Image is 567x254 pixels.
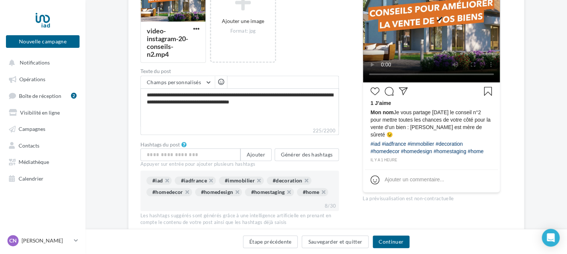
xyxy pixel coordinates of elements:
a: Boîte de réception2 [4,89,81,102]
span: Champs personnalisés [147,79,201,85]
button: Sauvegarder et quitter [302,235,369,248]
button: Ajouter [240,148,272,161]
label: Texte du post [140,69,339,74]
div: #immobilier [219,177,264,185]
span: Contacts [19,142,39,148]
button: Continuer [373,235,409,248]
button: Notifications [4,56,78,69]
a: Visibilité en ligne [4,105,81,119]
div: Ajouter un commentaire... [385,176,444,183]
button: Générer des hashtags [275,148,339,161]
div: Appuyer sur entrée pour ajouter plusieurs hashtags [140,161,339,168]
span: Boîte de réception [19,92,61,99]
button: Étape précédente [243,235,298,248]
span: Médiathèque [19,159,49,165]
div: Les hashtags suggérés sont générés grâce à une intelligence artificielle en prenant en compte le ... [140,212,339,226]
p: [PERSON_NAME] [22,237,71,244]
div: 1 J’aime [370,99,492,109]
svg: J’aime [370,87,379,96]
span: Opérations [19,76,45,82]
a: Médiathèque [4,155,81,168]
span: Visibilité en ligne [20,109,60,115]
div: il y a 1 heure [370,157,492,164]
div: 8/30 [322,201,339,211]
a: Calendrier [4,171,81,185]
svg: Emoji [370,175,379,184]
div: La prévisualisation est non-contractuelle [363,192,500,202]
a: CN [PERSON_NAME] [6,234,80,248]
div: #iad #iadfrance #immobilier #decoration #homedecor #homedesign #homestaging #home [370,140,492,157]
div: #homedecor [146,188,192,196]
svg: Commenter [385,87,393,96]
label: 225/2200 [140,127,339,135]
div: #iadfrance [175,177,216,185]
span: Campagnes [19,126,45,132]
svg: Enregistrer [483,87,492,96]
span: Je vous partage [DATE] le conseil n°2 pour mettre toutes les chances de votre côté pour la vente ... [370,109,492,138]
a: Campagnes [4,122,81,135]
svg: Partager la publication [399,87,408,96]
span: Notifications [20,59,50,66]
div: 2 [71,93,77,99]
div: #homestaging [245,188,294,196]
div: #decoration [267,177,311,185]
a: Contacts [4,138,81,152]
div: Open Intercom Messenger [542,229,560,247]
span: CN [9,237,17,244]
a: Opérations [4,72,81,85]
div: #homedesign [195,188,242,196]
label: Hashtags du post [140,142,180,147]
span: Calendrier [19,175,43,181]
span: Mon nom [370,109,393,115]
button: Champs personnalisés [141,76,215,89]
button: Nouvelle campagne [6,35,80,48]
div: #iad [146,177,172,185]
div: video-instagram-20-conseils-n2.mp4 [147,27,188,58]
div: #home [297,188,328,196]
